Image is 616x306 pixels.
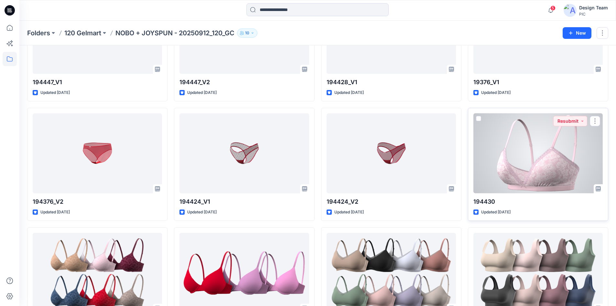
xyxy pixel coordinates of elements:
p: 194376_V2 [33,197,162,206]
a: 194376_V2 [33,113,162,193]
p: 19376_V1 [473,78,603,87]
p: 194428_V1 [327,78,456,87]
p: 194447_V1 [33,78,162,87]
button: 10 [237,28,257,38]
div: PIC [579,12,608,17]
a: Folders [27,28,50,38]
p: Updated [DATE] [481,209,511,216]
span: 5 [550,6,556,11]
a: 194424_V2 [327,113,456,193]
p: Updated [DATE] [40,209,70,216]
div: Design Team [579,4,608,12]
p: Updated [DATE] [334,209,364,216]
a: 194424_V1 [179,113,309,193]
p: 194424_V1 [179,197,309,206]
p: Updated [DATE] [481,89,511,96]
p: Updated [DATE] [187,209,217,216]
p: 10 [245,29,249,37]
p: Updated [DATE] [40,89,70,96]
button: New [563,27,591,39]
p: 194447_V2 [179,78,309,87]
a: 120 Gelmart [64,28,101,38]
p: NOBO + JOYSPUN - 20250912_120_GC [115,28,234,38]
p: 194424_V2 [327,197,456,206]
p: Updated [DATE] [187,89,217,96]
p: 194430 [473,197,603,206]
p: Updated [DATE] [334,89,364,96]
img: avatar [564,4,577,17]
a: 194430 [473,113,603,193]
